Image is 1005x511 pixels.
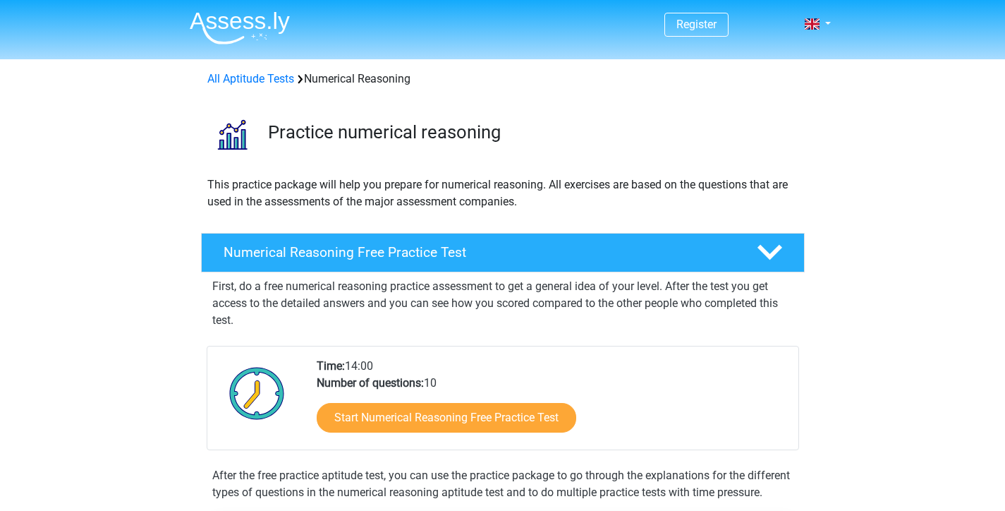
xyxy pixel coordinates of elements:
[221,358,293,428] img: Clock
[202,104,262,164] img: numerical reasoning
[268,121,793,143] h3: Practice numerical reasoning
[317,403,576,433] a: Start Numerical Reasoning Free Practice Test
[676,18,717,31] a: Register
[224,244,734,260] h4: Numerical Reasoning Free Practice Test
[207,176,798,210] p: This practice package will help you prepare for numerical reasoning. All exercises are based on t...
[306,358,798,450] div: 14:00 10
[207,467,799,501] div: After the free practice aptitude test, you can use the practice package to go through the explana...
[202,71,804,88] div: Numerical Reasoning
[212,278,793,329] p: First, do a free numerical reasoning practice assessment to get a general idea of your level. Aft...
[195,233,810,272] a: Numerical Reasoning Free Practice Test
[190,11,290,44] img: Assessly
[207,72,294,85] a: All Aptitude Tests
[317,359,345,373] b: Time:
[317,376,424,390] b: Number of questions:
